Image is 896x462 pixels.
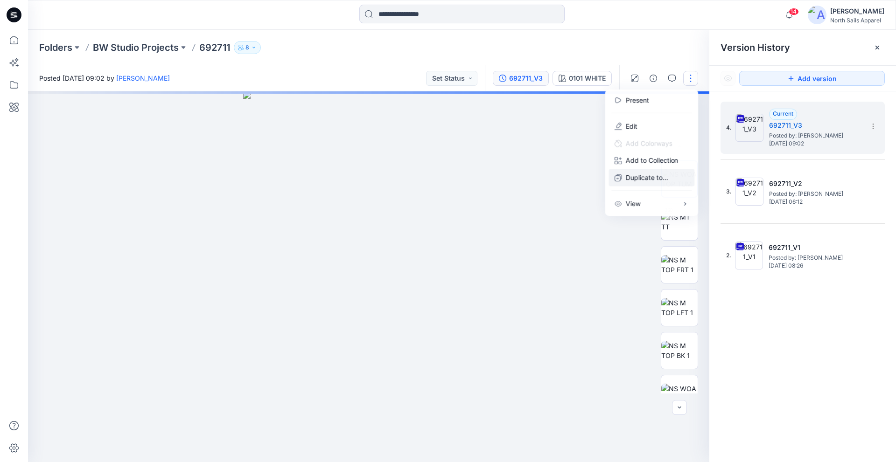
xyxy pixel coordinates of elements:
[769,199,862,205] span: [DATE] 06:12
[646,71,661,86] button: Details
[116,74,170,82] a: [PERSON_NAME]
[93,41,179,54] a: BW Studio Projects
[789,8,799,15] span: 14
[626,199,641,208] p: View
[735,178,763,206] img: 692711_V2
[726,251,731,260] span: 2.
[234,41,261,54] button: 8
[626,156,679,165] p: Add to Collection
[661,341,698,360] img: NS M TOP BK 1
[769,178,862,189] h5: 692711_V2
[553,71,612,86] button: 0101 WHITE
[245,42,249,53] p: 8
[626,172,668,182] p: Duplicate to...
[626,95,649,105] a: Present
[769,140,862,147] span: [DATE] 09:02
[199,41,230,54] p: 692711
[661,384,698,403] img: NS WOA TOP LFT
[769,120,862,131] h5: 692711_V3
[509,73,543,83] div: 692711_V3
[39,41,72,54] a: Folders
[773,110,793,117] span: Current
[661,212,698,232] img: NS MT TT
[735,241,763,269] img: 692711_V1
[769,262,862,269] span: [DATE] 08:26
[808,6,826,24] img: avatar
[726,124,732,132] span: 4.
[569,73,606,83] div: 0101 WHITE
[726,187,732,196] span: 3.
[243,91,494,462] img: eyJhbGciOiJIUzI1NiIsImtpZCI6IjAiLCJzbHQiOiJzZXMiLCJ0eXAiOiJKV1QifQ.eyJkYXRhIjp7InR5cGUiOiJzdG9yYW...
[626,121,637,131] a: Edit
[769,242,862,253] h5: 692711_V1
[721,71,735,86] button: Show Hidden Versions
[39,73,170,83] span: Posted [DATE] 09:02 by
[739,71,885,86] button: Add version
[735,114,763,142] img: 692711_V3
[721,42,790,53] span: Version History
[661,298,698,317] img: NS M TOP LFT 1
[830,6,884,17] div: [PERSON_NAME]
[769,131,862,140] span: Posted by: Kapila Kothalawala
[661,255,698,275] img: NS M TOP FRT 1
[769,189,862,199] span: Posted by: Kapila Kothalawala
[493,71,549,86] button: 692711_V3
[874,44,881,51] button: Close
[830,17,884,24] div: North Sails Apparel
[769,253,862,262] span: Posted by: Kapila Kothalawala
